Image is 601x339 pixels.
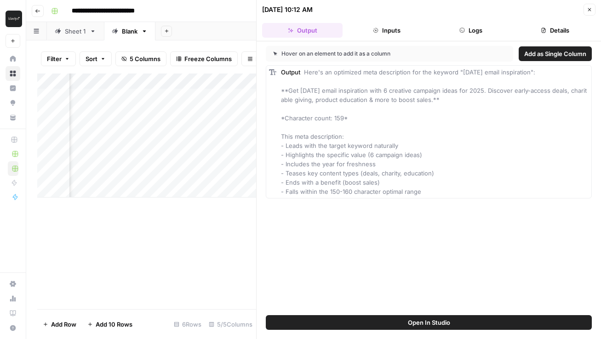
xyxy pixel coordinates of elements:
[47,22,104,40] a: Sheet 1
[241,51,295,66] button: Row Height
[6,96,20,110] a: Opportunities
[41,51,76,66] button: Filter
[47,54,62,63] span: Filter
[6,291,20,306] a: Usage
[408,318,450,327] span: Open In Studio
[65,27,86,36] div: Sheet 1
[273,50,448,58] div: Hover on an element to add it as a column
[262,23,343,38] button: Output
[6,7,20,30] button: Workspace: Klaviyo
[104,22,155,40] a: Blank
[524,49,586,58] span: Add as Single Column
[6,66,20,81] a: Browse
[170,51,238,66] button: Freeze Columns
[431,23,511,38] button: Logs
[170,317,205,332] div: 6 Rows
[82,317,138,332] button: Add 10 Rows
[6,321,20,335] button: Help + Support
[184,54,232,63] span: Freeze Columns
[281,68,587,195] span: Here's an optimized meta description for the keyword "[DATE] email inspiration": **Get [DATE] ema...
[6,306,20,321] a: Learning Hub
[6,110,20,125] a: Your Data
[51,320,76,329] span: Add Row
[86,54,97,63] span: Sort
[6,81,20,96] a: Insights
[37,317,82,332] button: Add Row
[115,51,166,66] button: 5 Columns
[281,68,300,76] span: Output
[6,51,20,66] a: Home
[262,5,313,14] div: [DATE] 10:12 AM
[96,320,132,329] span: Add 10 Rows
[122,27,137,36] div: Blank
[205,317,256,332] div: 5/5 Columns
[6,277,20,291] a: Settings
[346,23,427,38] button: Inputs
[515,23,595,38] button: Details
[6,11,22,27] img: Klaviyo Logo
[266,315,592,330] button: Open In Studio
[130,54,160,63] span: 5 Columns
[80,51,112,66] button: Sort
[519,46,592,61] button: Add as Single Column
